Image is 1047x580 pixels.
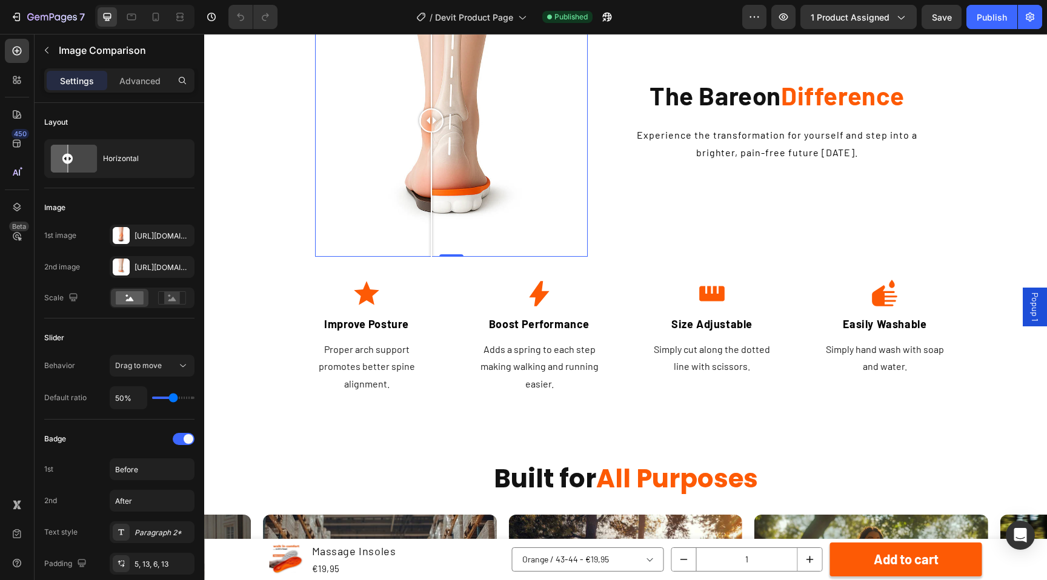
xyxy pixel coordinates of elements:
span: Difference [577,46,700,76]
button: decrement [467,514,491,537]
input: quantity [491,514,594,537]
span: Save [932,12,952,22]
div: 1st [44,464,53,475]
span: Popup 1 [825,259,837,288]
div: Paragraph 2* [135,527,191,538]
div: 1st image [44,230,76,241]
input: Auto [110,387,147,409]
div: 2nd image [44,262,80,272]
img: gempages_568734958370161534-c9d05030-4579-4624-b342-86f6c46a9754.svg [147,245,178,275]
img: gempages_568734958370161534-5a92e8c5-9a46-4cc0-ba62-8ba92d393ec3.svg [493,245,523,275]
div: Beta [9,222,29,231]
p: Adds a spring to each step making walking and running easier. [271,307,399,359]
div: Open Intercom Messenger [1006,521,1035,550]
button: increment [594,514,618,537]
div: 5, 13, 6, 13 [135,559,191,570]
div: Publish [977,11,1007,24]
h1: Massage Insoles [107,508,193,527]
p: Image Comparison [59,43,190,58]
div: Undo/Redo [228,5,278,29]
div: Slider [44,332,64,343]
p: 7 [79,10,85,24]
button: Publish [966,5,1017,29]
span: Devit Product Page [435,11,513,24]
h2: The Bareon [414,44,732,79]
div: [URL][DOMAIN_NAME] [135,262,191,273]
div: €19,95 [107,527,193,543]
button: Drag to move [110,355,194,377]
iframe: Design area [204,34,1047,580]
h2: Boost Performance [270,281,401,300]
h2: Size Adjustable [443,281,573,300]
div: Badge [44,433,66,444]
div: Text style [44,527,78,538]
div: 2nd [44,495,57,506]
button: Add to cart [626,509,778,542]
img: gempages_568734958370161534-17182d17-80de-4e5e-a9c4-ff1f39f916f3.svg [320,245,350,275]
p: Experience the transformation for yourself and step into a brighter, pain-free future [DATE]. [415,93,731,128]
p: Advanced [119,74,161,87]
div: Padding [44,556,89,572]
p: Simply hand wash with soap and water. [617,307,745,342]
h2: Built for [30,427,813,463]
div: [URL][DOMAIN_NAME] [135,231,191,242]
span: / [430,11,433,24]
div: Behavior [44,360,75,371]
span: All Purposes [392,427,554,463]
span: Drag to move [115,361,162,370]
button: 1 product assigned [800,5,917,29]
span: Published [554,12,588,22]
h2: Improve Posture [98,281,228,300]
div: Default ratio [44,392,87,403]
p: Settings [60,74,94,87]
div: Horizontal [103,145,177,173]
span: 1 product assigned [811,11,889,24]
button: Save [922,5,962,29]
img: gempages_568734958370161534-1c077a03-6739-4f8c-9d70-01a55a4c25d9.svg [665,245,696,275]
div: Add to cart [670,513,734,538]
div: 450 [12,129,29,139]
h2: Easily Washable [616,281,746,300]
div: Scale [44,290,81,306]
div: Layout [44,117,68,128]
p: Proper arch support promotes better spine alignment. [99,307,227,359]
button: 7 [5,5,90,29]
p: Simply cut along the dotted line with scissors. [444,307,572,342]
div: Image [44,202,65,213]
